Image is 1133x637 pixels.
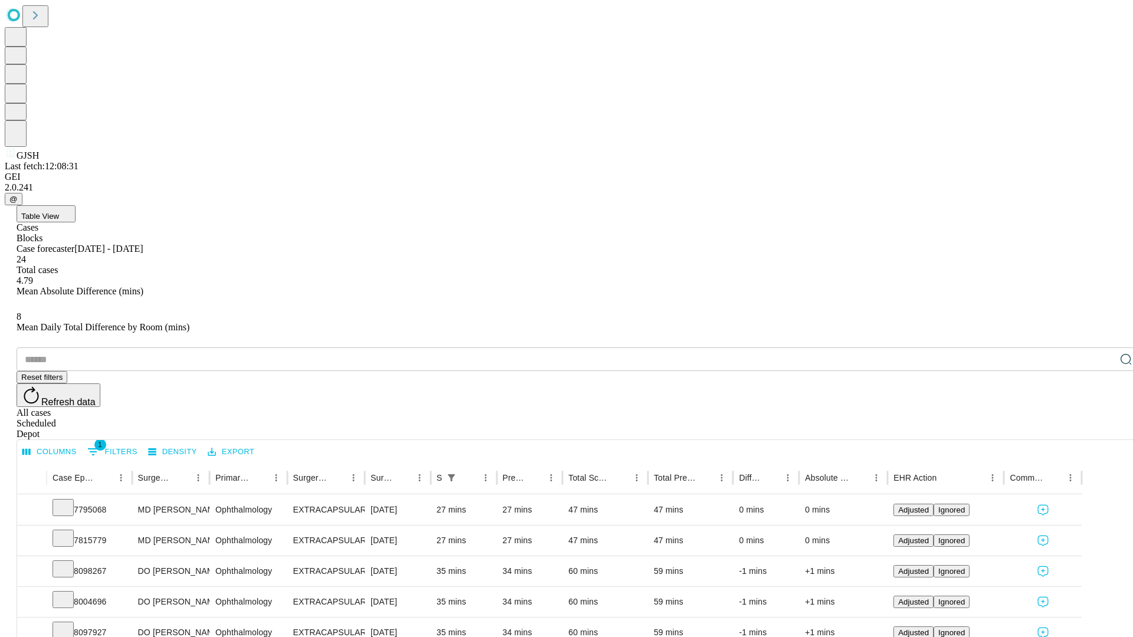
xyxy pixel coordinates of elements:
[17,311,21,321] span: 8
[138,587,204,617] div: DO [PERSON_NAME]
[1010,473,1044,482] div: Comments
[893,473,936,482] div: EHR Action
[780,469,796,486] button: Menu
[739,495,793,525] div: 0 mins
[934,565,970,577] button: Ignored
[568,495,642,525] div: 47 mins
[739,556,793,586] div: -1 mins
[345,469,362,486] button: Menu
[893,534,934,547] button: Adjusted
[84,442,140,461] button: Show filters
[739,587,793,617] div: -1 mins
[437,495,491,525] div: 27 mins
[371,495,425,525] div: [DATE]
[53,495,126,525] div: 7795068
[713,469,730,486] button: Menu
[503,587,557,617] div: 34 mins
[17,254,26,264] span: 24
[898,597,929,606] span: Adjusted
[938,597,965,606] span: Ignored
[293,473,328,482] div: Surgery Name
[805,556,882,586] div: +1 mins
[5,161,78,171] span: Last fetch: 12:08:31
[41,397,96,407] span: Refresh data
[215,556,281,586] div: Ophthalmology
[293,556,359,586] div: EXTRACAPSULAR CATARACT REMOVAL WITH [MEDICAL_DATA]
[805,587,882,617] div: +1 mins
[19,443,80,461] button: Select columns
[17,150,39,160] span: GJSH
[443,469,460,486] div: 1 active filter
[503,473,526,482] div: Predicted In Room Duration
[628,469,645,486] button: Menu
[805,526,882,556] div: 0 mins
[898,628,929,637] span: Adjusted
[437,587,491,617] div: 35 mins
[893,565,934,577] button: Adjusted
[503,495,557,525] div: 27 mins
[9,195,18,203] span: @
[503,526,557,556] div: 27 mins
[113,469,129,486] button: Menu
[17,322,189,332] span: Mean Daily Total Difference by Room (mins)
[23,562,41,582] button: Expand
[503,556,557,586] div: 34 mins
[53,556,126,586] div: 8098267
[94,439,106,451] span: 1
[53,587,126,617] div: 8004696
[395,469,411,486] button: Sort
[138,526,204,556] div: MD [PERSON_NAME]
[268,469,284,486] button: Menu
[5,193,22,205] button: @
[437,556,491,586] div: 35 mins
[654,526,728,556] div: 47 mins
[654,495,728,525] div: 47 mins
[293,495,359,525] div: EXTRACAPSULAR CATARACT REMOVAL WITH [MEDICAL_DATA]
[612,469,628,486] button: Sort
[53,526,126,556] div: 7815779
[739,473,762,482] div: Difference
[477,469,494,486] button: Menu
[654,556,728,586] div: 59 mins
[17,383,100,407] button: Refresh data
[568,556,642,586] div: 60 mins
[145,443,200,461] button: Density
[205,443,257,461] button: Export
[17,286,143,296] span: Mean Absolute Difference (mins)
[934,534,970,547] button: Ignored
[411,469,428,486] button: Menu
[568,587,642,617] div: 60 mins
[852,469,868,486] button: Sort
[938,536,965,545] span: Ignored
[543,469,559,486] button: Menu
[23,500,41,521] button: Expand
[934,504,970,516] button: Ignored
[215,495,281,525] div: Ophthalmology
[1062,469,1079,486] button: Menu
[371,526,425,556] div: [DATE]
[17,205,76,222] button: Table View
[215,473,250,482] div: Primary Service
[5,182,1128,193] div: 2.0.241
[215,587,281,617] div: Ophthalmology
[898,567,929,576] span: Adjusted
[17,371,67,383] button: Reset filters
[568,473,611,482] div: Total Scheduled Duration
[443,469,460,486] button: Show filters
[805,473,850,482] div: Absolute Difference
[893,504,934,516] button: Adjusted
[739,526,793,556] div: 0 mins
[868,469,885,486] button: Menu
[763,469,780,486] button: Sort
[437,473,442,482] div: Scheduled In Room Duration
[371,556,425,586] div: [DATE]
[17,275,33,285] span: 4.79
[17,244,74,254] span: Case forecaster
[893,596,934,608] button: Adjusted
[190,469,207,486] button: Menu
[293,526,359,556] div: EXTRACAPSULAR CATARACT REMOVAL WITH [MEDICAL_DATA]
[74,244,143,254] span: [DATE] - [DATE]
[934,596,970,608] button: Ignored
[138,556,204,586] div: DO [PERSON_NAME]
[437,526,491,556] div: 27 mins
